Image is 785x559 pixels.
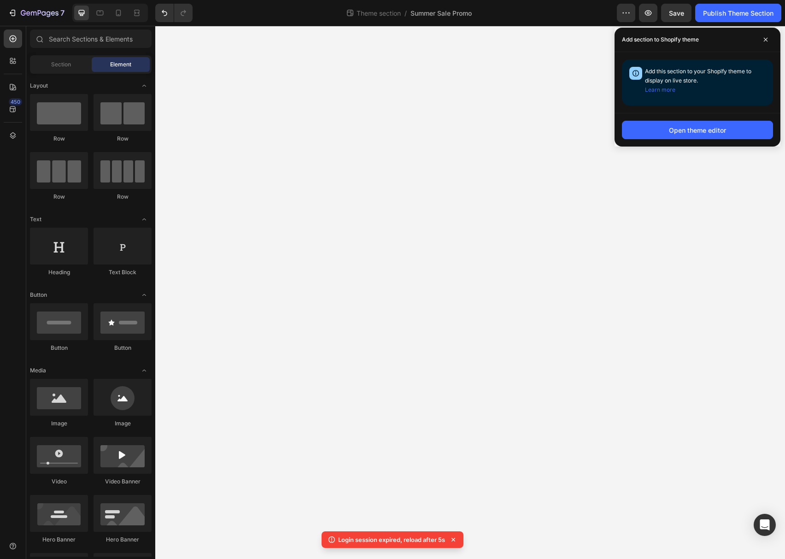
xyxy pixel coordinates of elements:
[622,121,773,139] button: Open theme editor
[338,535,445,544] p: Login session expired, reload after 5s
[30,535,88,544] div: Hero Banner
[155,26,785,559] iframe: Design area
[110,60,131,69] span: Element
[695,4,781,22] button: Publish Theme Section
[645,85,675,94] button: Learn more
[94,268,152,277] div: Text Block
[94,344,152,352] div: Button
[94,477,152,486] div: Video Banner
[355,8,403,18] span: Theme section
[410,8,472,18] span: Summer Sale Promo
[94,193,152,201] div: Row
[137,288,152,302] span: Toggle open
[30,215,41,224] span: Text
[30,366,46,375] span: Media
[94,535,152,544] div: Hero Banner
[137,363,152,378] span: Toggle open
[669,9,684,17] span: Save
[30,29,152,48] input: Search Sections & Elements
[94,135,152,143] div: Row
[30,477,88,486] div: Video
[4,4,69,22] button: 7
[622,35,699,44] p: Add section to Shopify theme
[30,82,48,90] span: Layout
[754,514,776,536] div: Open Intercom Messenger
[30,291,47,299] span: Button
[155,4,193,22] div: Undo/Redo
[30,419,88,428] div: Image
[30,193,88,201] div: Row
[94,419,152,428] div: Image
[669,125,726,135] div: Open theme editor
[703,8,773,18] div: Publish Theme Section
[30,135,88,143] div: Row
[404,8,407,18] span: /
[60,7,64,18] p: 7
[9,98,22,106] div: 450
[137,212,152,227] span: Toggle open
[30,268,88,277] div: Heading
[645,68,751,93] span: Add this section to your Shopify theme to display on live store.
[51,60,71,69] span: Section
[661,4,691,22] button: Save
[30,344,88,352] div: Button
[137,78,152,93] span: Toggle open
